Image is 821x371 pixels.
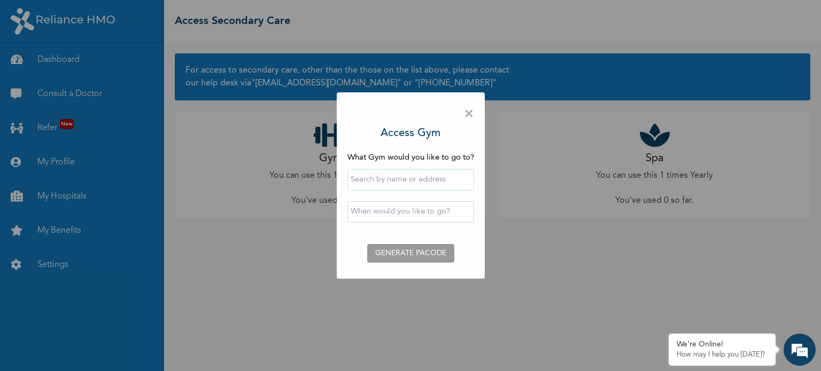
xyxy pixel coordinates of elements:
[347,201,474,223] input: When would you like to go?
[381,125,440,141] h3: Access Gym
[56,60,180,74] div: Chat with us now
[347,154,474,162] span: What Gym would you like to go to?
[175,5,201,31] div: Minimize live chat window
[464,103,474,125] span: ×
[347,169,474,191] input: Search by name or address
[62,127,148,235] span: We're online!
[367,244,454,263] button: GENERATE PACODE
[677,351,768,359] p: How may I help you today?
[677,340,768,349] div: We're Online!
[20,53,43,80] img: d_794563401_company_1708531726252_794563401
[5,277,204,314] textarea: Type your message and hit 'Enter'
[105,314,204,347] div: FAQs
[5,333,105,340] span: Conversation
